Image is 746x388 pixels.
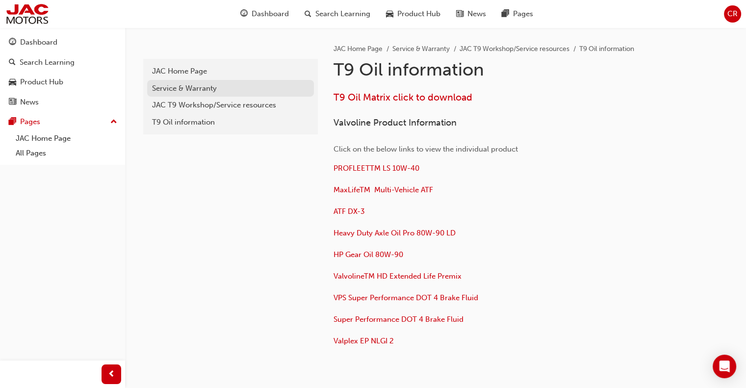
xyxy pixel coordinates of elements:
a: guage-iconDashboard [232,4,297,24]
a: Dashboard [4,33,121,52]
div: Open Intercom Messenger [713,355,736,378]
div: Product Hub [20,77,63,88]
span: search-icon [9,58,16,67]
button: CR [724,5,741,23]
a: Search Learning [4,53,121,72]
a: news-iconNews [448,4,494,24]
a: car-iconProduct Hub [378,4,448,24]
span: guage-icon [9,38,16,47]
div: Dashboard [20,37,57,48]
a: Valplex EP NLGI 2 [334,336,394,345]
div: T9 Oil information [152,117,309,128]
div: JAC Home Page [152,66,309,77]
span: news-icon [456,8,463,20]
a: JAC Home Page [147,63,314,80]
a: pages-iconPages [494,4,541,24]
span: Valvoline Product Information [334,117,457,128]
a: MaxLifeTM Multi-Vehicle ATF [334,185,433,194]
span: Dashboard [252,8,289,20]
a: Product Hub [4,73,121,91]
a: JAC T9 Workshop/Service resources [460,45,569,53]
span: guage-icon [240,8,248,20]
span: CR [727,8,738,20]
a: Service & Warranty [147,80,314,97]
span: Product Hub [397,8,440,20]
div: Service & Warranty [152,83,309,94]
a: HP Gear Oil 80W-90 [334,250,403,259]
button: Pages [4,113,121,131]
span: pages-icon [502,8,509,20]
li: T9 Oil information [579,44,634,55]
a: PROFLEETTM LS 10W-40 [334,164,419,173]
div: News [20,97,39,108]
a: JAC T9 Workshop/Service resources [147,97,314,114]
a: VPS Super Performance DOT 4 Brake Fluid [334,293,478,302]
span: search-icon [305,8,311,20]
span: car-icon [9,78,16,87]
a: Heavy Duty Axle Oil Pro 80W-90 LD [334,229,456,237]
button: DashboardSearch LearningProduct HubNews [4,31,121,113]
span: prev-icon [108,368,115,381]
a: ATF DX-3 [334,207,365,216]
a: Super Performance DOT 4 Brake Fluid [334,315,463,324]
span: News [467,8,486,20]
a: T9 Oil information [147,114,314,131]
a: All Pages [12,146,121,161]
a: T9 Oil Matrix click to download [334,92,472,103]
span: Click on the below links to view the individual product [334,145,518,154]
h1: T9 Oil information [334,59,655,80]
span: pages-icon [9,118,16,127]
a: JAC Home Page [12,131,121,146]
a: News [4,93,121,111]
a: ValvolineTM HD Extended Life Premix [334,272,462,281]
a: JAC Home Page [334,45,383,53]
div: Search Learning [20,57,75,68]
span: Pages [513,8,533,20]
div: Pages [20,116,40,128]
span: news-icon [9,98,16,107]
span: Search Learning [315,8,370,20]
div: JAC T9 Workshop/Service resources [152,100,309,111]
span: up-icon [110,116,117,129]
img: jac-portal [5,3,50,25]
span: car-icon [386,8,393,20]
a: search-iconSearch Learning [297,4,378,24]
a: Service & Warranty [392,45,450,53]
